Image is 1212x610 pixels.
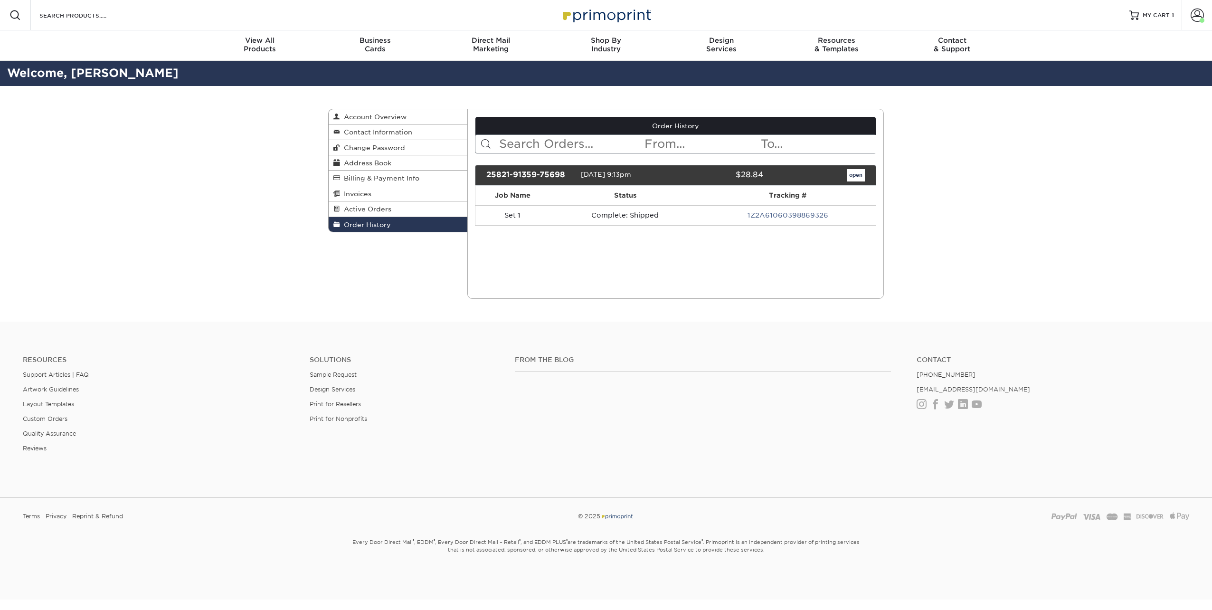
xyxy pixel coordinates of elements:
a: Print for Nonprofits [310,415,367,422]
a: DesignServices [663,30,779,61]
span: 1 [1172,12,1174,19]
div: 25821-91359-75698 [479,169,581,181]
th: Job Name [475,186,550,205]
th: Status [550,186,700,205]
a: Artwork Guidelines [23,386,79,393]
span: Contact Information [340,128,412,136]
div: Industry [549,36,664,53]
a: Account Overview [329,109,467,124]
a: Custom Orders [23,415,67,422]
input: To... [760,135,876,153]
div: Services [663,36,779,53]
span: Design [663,36,779,45]
a: Shop ByIndustry [549,30,664,61]
span: Shop By [549,36,664,45]
h4: From the Blog [515,356,891,364]
a: Print for Resellers [310,400,361,408]
a: Sample Request [310,371,357,378]
a: Contact Information [329,124,467,140]
div: © 2025 [409,509,803,524]
td: Complete: Shipped [550,205,700,225]
input: Search Orders... [498,135,644,153]
a: View AllProducts [202,30,318,61]
a: Change Password [329,140,467,155]
span: View All [202,36,318,45]
a: [EMAIL_ADDRESS][DOMAIN_NAME] [917,386,1030,393]
span: Order History [340,221,391,229]
a: Direct MailMarketing [433,30,549,61]
h4: Solutions [310,356,501,364]
a: BusinessCards [318,30,433,61]
span: Active Orders [340,205,391,213]
a: Resources& Templates [779,30,894,61]
a: Design Services [310,386,355,393]
a: Layout Templates [23,400,74,408]
span: Direct Mail [433,36,549,45]
img: Primoprint [600,513,634,520]
div: & Support [894,36,1010,53]
th: Tracking # [700,186,876,205]
small: Every Door Direct Mail , EDDM , Every Door Direct Mail – Retail , and EDDM PLUS are trademarks of... [328,535,884,577]
a: Reprint & Refund [72,509,123,524]
img: Primoprint [559,5,653,25]
sup: ® [701,538,703,543]
sup: ® [519,538,521,543]
a: Contact [917,356,1189,364]
span: Invoices [340,190,371,198]
a: [PHONE_NUMBER] [917,371,975,378]
span: Contact [894,36,1010,45]
a: Order History [475,117,876,135]
div: Cards [318,36,433,53]
td: Set 1 [475,205,550,225]
div: Products [202,36,318,53]
a: Order History [329,217,467,232]
sup: ® [413,538,414,543]
a: Support Articles | FAQ [23,371,89,378]
a: Billing & Payment Info [329,171,467,186]
div: Marketing [433,36,549,53]
a: 1Z2A61060398869326 [748,211,828,219]
a: Contact& Support [894,30,1010,61]
h4: Resources [23,356,295,364]
input: SEARCH PRODUCTS..... [38,10,131,21]
a: Quality Assurance [23,430,76,437]
span: Account Overview [340,113,407,121]
div: $28.84 [668,169,770,181]
span: Billing & Payment Info [340,174,419,182]
span: Resources [779,36,894,45]
a: Reviews [23,445,47,452]
span: [DATE] 9:13pm [581,171,631,178]
input: From... [644,135,759,153]
sup: ® [566,538,568,543]
a: open [847,169,865,181]
a: Invoices [329,186,467,201]
span: Business [318,36,433,45]
span: Address Book [340,159,391,167]
a: Address Book [329,155,467,171]
span: Change Password [340,144,405,152]
a: Active Orders [329,201,467,217]
span: MY CART [1143,11,1170,19]
div: & Templates [779,36,894,53]
a: Privacy [46,509,66,524]
sup: ® [434,538,435,543]
a: Terms [23,509,40,524]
